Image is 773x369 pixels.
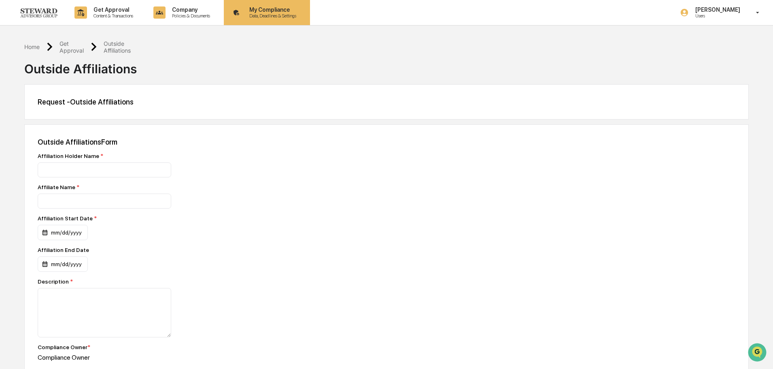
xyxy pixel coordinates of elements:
p: Data, Deadlines & Settings [243,13,300,19]
div: Affiliation Holder Name [38,153,321,159]
p: Policies & Documents [166,13,214,19]
img: logo [19,7,58,18]
span: Attestations [67,102,100,110]
a: Powered byPylon [57,137,98,143]
div: Compliance Owner [38,354,159,361]
p: [PERSON_NAME] [689,6,744,13]
div: mm/dd/yyyy [38,256,88,272]
div: 🗄️ [59,103,65,109]
div: Get Approval [59,40,84,54]
p: Company [166,6,214,13]
div: Outside Affiliations [24,55,749,76]
p: My Compliance [243,6,300,13]
div: Description [38,278,321,285]
span: Data Lookup [16,117,51,126]
div: 🖐️ [8,103,15,109]
p: Get Approval [87,6,137,13]
div: Start new chat [28,62,133,70]
a: 🗄️Attestations [55,99,104,113]
div: Request - Outside Affiliations [38,98,735,106]
p: How can we help? [8,17,147,30]
a: 🖐️Preclearance [5,99,55,113]
p: Content & Transactions [87,13,137,19]
img: 1746055101610-c473b297-6a78-478c-a979-82029cc54cd1 [8,62,23,77]
div: Home [24,43,40,50]
div: Affiliation End Date [38,247,159,253]
span: Pylon [81,137,98,143]
p: Users [689,13,744,19]
a: 🔎Data Lookup [5,114,54,129]
span: Preclearance [16,102,52,110]
button: Start new chat [138,64,147,74]
div: Affiliation Start Date [38,215,159,222]
div: We're available if you need us! [28,70,102,77]
iframe: Open customer support [747,342,769,364]
div: Compliance Owner [38,344,90,350]
div: mm/dd/yyyy [38,225,88,240]
div: Outside Affiliations Form [38,138,735,146]
div: 🔎 [8,118,15,125]
div: Affiliate Name [38,184,321,190]
div: Outside Affiliations [104,40,131,54]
